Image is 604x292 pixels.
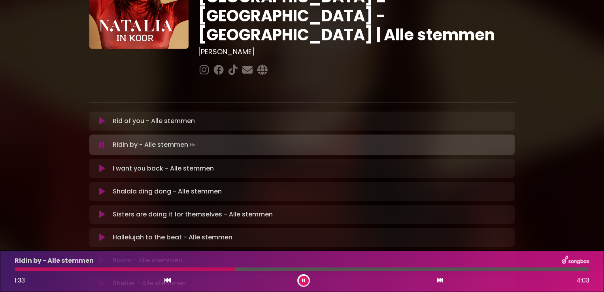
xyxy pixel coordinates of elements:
h3: [PERSON_NAME] [198,47,515,56]
img: songbox-logo-white.png [562,256,589,266]
p: Shalala ding dong - Alle stemmen [113,187,222,196]
p: Ridin by - Alle stemmen [113,139,199,150]
span: 4:03 [576,276,589,285]
p: Rid of you - Alle stemmen [113,116,195,126]
span: 1:33 [15,276,25,285]
p: Sisters are doing it for themselves - Alle stemmen [113,210,273,219]
p: I want you back - Alle stemmen [113,164,214,173]
img: waveform4.gif [188,139,199,150]
p: Hallelujah to the beat - Alle stemmen [113,233,232,242]
p: Ridin by - Alle stemmen [15,256,94,265]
